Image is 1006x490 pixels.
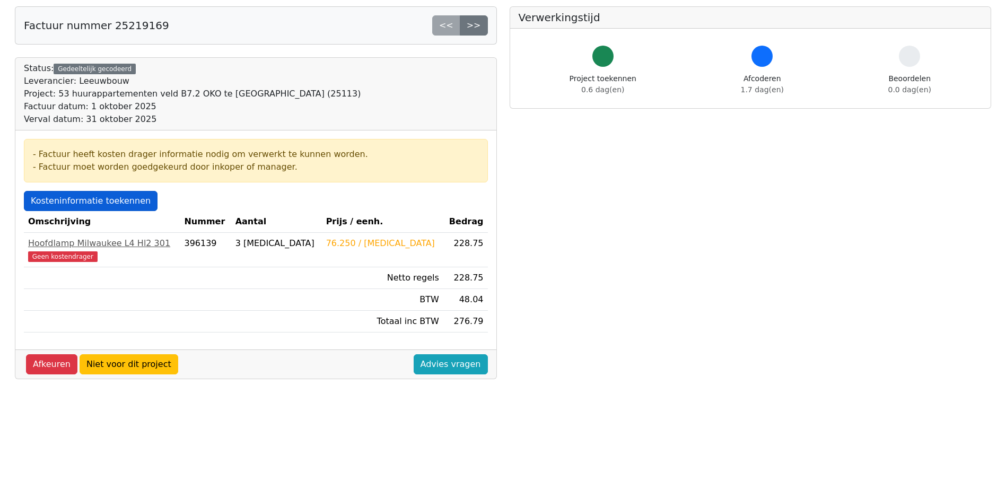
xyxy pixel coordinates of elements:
[24,87,361,100] div: Project: 53 huurappartementen veld B7.2 OKO te [GEOGRAPHIC_DATA] (25113)
[24,113,361,126] div: Verval datum: 31 oktober 2025
[741,85,784,94] span: 1.7 dag(en)
[54,64,136,74] div: Gedeeltelijk gecodeerd
[80,354,178,374] a: Niet voor dit project
[26,354,77,374] a: Afkeuren
[322,289,443,311] td: BTW
[24,19,169,32] h5: Factuur nummer 25219169
[322,311,443,332] td: Totaal inc BTW
[24,211,180,233] th: Omschrijving
[888,85,931,94] span: 0.0 dag(en)
[231,211,322,233] th: Aantal
[581,85,624,94] span: 0.6 dag(en)
[235,237,318,250] div: 3 [MEDICAL_DATA]
[24,75,361,87] div: Leverancier: Leeuwbouw
[460,15,488,36] a: >>
[443,311,488,332] td: 276.79
[24,100,361,113] div: Factuur datum: 1 oktober 2025
[443,211,488,233] th: Bedrag
[519,11,983,24] h5: Verwerkingstijd
[326,237,439,250] div: 76.250 / [MEDICAL_DATA]
[322,267,443,289] td: Netto regels
[322,211,443,233] th: Prijs / eenh.
[33,148,479,161] div: - Factuur heeft kosten drager informatie nodig om verwerkt te kunnen worden.
[741,73,784,95] div: Afcoderen
[28,251,98,262] span: Geen kostendrager
[33,161,479,173] div: - Factuur moet worden goedgekeurd door inkoper of manager.
[180,233,231,267] td: 396139
[888,73,931,95] div: Beoordelen
[28,237,176,262] a: Hoofdlamp Milwaukee L4 Hl2 301Geen kostendrager
[443,289,488,311] td: 48.04
[24,191,158,211] a: Kosteninformatie toekennen
[570,73,636,95] div: Project toekennen
[414,354,488,374] a: Advies vragen
[180,211,231,233] th: Nummer
[443,267,488,289] td: 228.75
[443,233,488,267] td: 228.75
[28,237,176,250] div: Hoofdlamp Milwaukee L4 Hl2 301
[24,62,361,126] div: Status:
